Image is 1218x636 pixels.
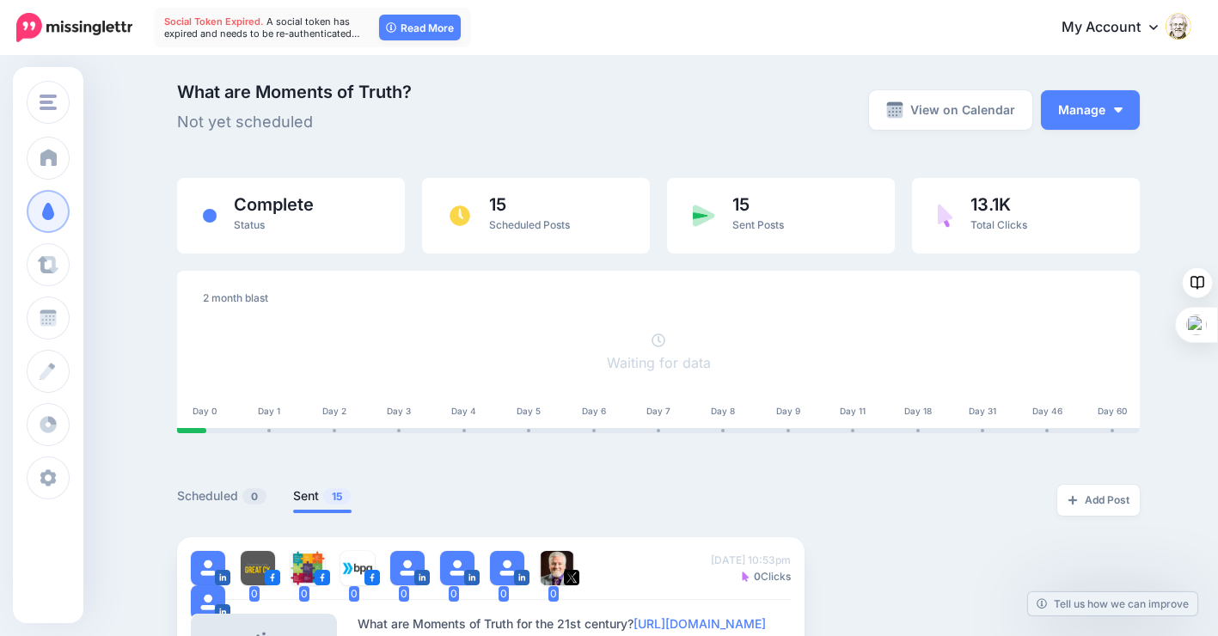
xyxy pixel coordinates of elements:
[390,551,425,585] img: user_default_image.png
[349,586,359,602] span: 0
[548,586,559,602] span: 0
[243,406,295,416] div: Day 1
[938,204,953,228] img: pointer-purple.png
[711,552,791,568] span: [DATE] 10:53pm
[633,616,766,631] a: [URL][DOMAIN_NAME]
[16,13,132,42] img: Missinglettr
[1044,7,1192,49] a: My Account
[164,15,264,28] span: Social Token Expired.
[732,218,784,231] span: Sent Posts
[892,406,944,416] div: Day 18
[464,570,480,585] img: linkedin-square.png
[633,406,684,416] div: Day 7
[489,196,570,213] span: 15
[742,568,791,584] span: Clicks
[438,406,490,416] div: Day 4
[323,488,351,505] span: 15
[742,572,750,582] img: pointer-purple-solid.png
[177,109,321,135] li: Not yet scheduled
[1057,485,1140,516] a: Add Post
[309,406,360,416] div: Day 2
[499,586,509,602] span: 0
[177,83,811,101] span: What are Moments of Truth?
[177,486,267,506] a: Scheduled0
[449,586,459,602] span: 0
[1068,495,1078,505] img: plus-grey-dark.png
[1086,406,1138,416] div: Day 60
[440,551,474,585] img: user_default_image.png
[1114,107,1123,113] img: arrow-down-white.png
[1041,90,1140,130] button: Manage
[1028,592,1197,615] a: Tell us how we can improve
[693,205,715,227] img: paper-plane-green.png
[970,218,1027,231] span: Total Clicks
[568,406,620,416] div: Day 6
[191,551,225,585] img: user_default_image.png
[869,90,1032,130] a: View on Calendar
[762,406,814,416] div: Day 9
[315,570,330,585] img: facebook-square.png
[886,101,903,119] img: calendar-grey-darker.png
[373,406,425,416] div: Day 3
[234,218,265,231] span: Status
[414,570,430,585] img: linkedin-square.png
[607,332,711,371] a: Waiting for data
[291,551,325,585] img: picture-bsa65124.png
[1021,406,1073,416] div: Day 46
[215,570,230,585] img: linkedin-square.png
[215,604,230,620] img: linkedin-square.png
[191,585,225,620] img: user_default_image.png
[179,406,230,416] div: Day 0
[564,570,579,585] img: twitter-square.png
[265,570,280,585] img: facebook-square.png
[697,406,749,416] div: Day 8
[379,15,461,40] a: Read More
[234,196,314,213] span: Complete
[489,218,570,231] span: Scheduled Posts
[827,406,878,416] div: Day 11
[293,486,352,506] a: Sent15
[540,551,574,585] img: npC0tQMk-22364.jpg
[490,551,524,585] img: user_default_image.png
[754,570,761,583] b: 0
[503,406,554,416] div: Day 5
[957,406,1008,416] div: Day 31
[241,551,275,585] img: 13886304_274505699594401_726803368685088521_n-bsa65123.png
[242,488,266,505] span: 0
[203,288,1114,309] div: 2 month blast
[364,570,380,585] img: facebook-square.png
[164,15,360,40] span: A social token has expired and needs to be re-authenticated…
[399,586,409,602] span: 0
[732,196,784,213] span: 15
[299,586,309,602] span: 0
[448,204,472,228] img: clock.png
[249,586,260,602] span: 0
[40,95,57,110] img: menu.png
[514,570,529,585] img: linkedin-square.png
[340,551,375,585] img: picture-bsa65125.png
[970,196,1027,213] span: 13.1K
